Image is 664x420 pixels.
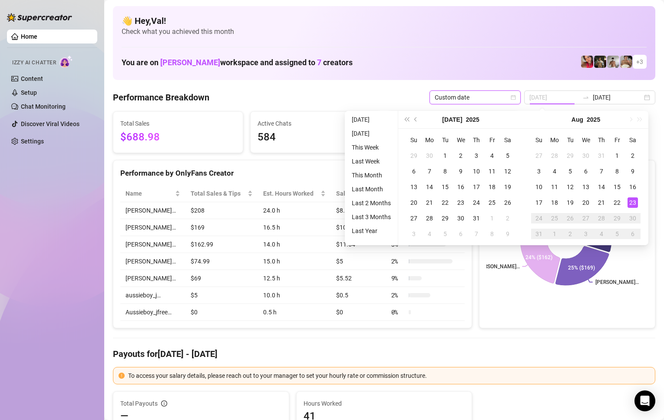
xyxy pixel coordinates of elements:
[565,229,575,239] div: 2
[562,195,578,210] td: 2025-08-19
[502,213,513,223] div: 2
[500,132,515,148] th: Sa
[634,390,655,411] div: Open Intercom Messenger
[120,129,236,146] span: $688.98
[609,163,625,179] td: 2025-08-08
[440,182,450,192] div: 15
[484,179,500,195] td: 2025-07-18
[185,304,258,321] td: $0
[422,226,437,242] td: 2025-08-04
[500,179,515,195] td: 2025-07-19
[331,304,386,321] td: $0
[185,253,258,270] td: $74.99
[531,148,547,163] td: 2025-07-27
[456,197,466,208] div: 23
[331,253,386,270] td: $5
[406,163,422,179] td: 2025-07-06
[534,229,544,239] div: 31
[411,111,421,128] button: Previous month (PageUp)
[453,210,469,226] td: 2025-07-30
[612,213,622,223] div: 29
[500,148,515,163] td: 2025-07-05
[628,213,638,223] div: 30
[578,163,594,179] td: 2025-08-06
[422,179,437,195] td: 2025-07-14
[547,132,562,148] th: Mo
[120,304,185,321] td: Aussieboy_jfree…
[562,148,578,163] td: 2025-07-29
[185,236,258,253] td: $162.99
[348,212,394,222] li: Last 3 Months
[258,236,331,253] td: 14.0 h
[625,195,641,210] td: 2025-08-23
[581,150,591,161] div: 30
[534,182,544,192] div: 10
[21,138,44,145] a: Settings
[424,197,435,208] div: 21
[582,94,589,101] span: to
[258,219,331,236] td: 16.5 h
[331,185,386,202] th: Sales / Hour
[596,166,607,177] div: 7
[406,195,422,210] td: 2025-07-20
[453,226,469,242] td: 2025-08-06
[609,179,625,195] td: 2025-08-15
[402,111,411,128] button: Last year (Control + left)
[534,166,544,177] div: 3
[456,166,466,177] div: 9
[534,213,544,223] div: 24
[502,197,513,208] div: 26
[471,197,482,208] div: 24
[119,373,125,379] span: exclamation-circle
[534,150,544,161] div: 27
[120,219,185,236] td: [PERSON_NAME]…
[263,189,319,198] div: Est. Hours Worked
[120,185,185,202] th: Name
[471,213,482,223] div: 31
[531,210,547,226] td: 2025-08-24
[466,111,479,128] button: Choose a year
[122,27,647,37] span: Check what you achieved this month
[502,150,513,161] div: 5
[549,182,560,192] div: 11
[422,132,437,148] th: Mo
[471,150,482,161] div: 3
[609,132,625,148] th: Fr
[437,210,453,226] td: 2025-07-29
[596,182,607,192] div: 14
[456,229,466,239] div: 6
[549,213,560,223] div: 25
[456,182,466,192] div: 16
[531,132,547,148] th: Su
[12,59,56,67] span: Izzy AI Chatter
[609,226,625,242] td: 2025-09-05
[596,229,607,239] div: 4
[113,348,655,360] h4: Payouts for [DATE] - [DATE]
[628,150,638,161] div: 2
[565,150,575,161] div: 29
[625,226,641,242] td: 2025-09-06
[422,148,437,163] td: 2025-06-30
[547,226,562,242] td: 2025-09-01
[258,270,331,287] td: 12.5 h
[453,132,469,148] th: We
[612,197,622,208] div: 22
[435,91,515,104] span: Custom date
[484,132,500,148] th: Fr
[424,213,435,223] div: 28
[469,132,484,148] th: Th
[191,189,246,198] span: Total Sales & Tips
[581,213,591,223] div: 27
[500,226,515,242] td: 2025-08-09
[469,226,484,242] td: 2025-08-07
[484,148,500,163] td: 2025-07-04
[437,179,453,195] td: 2025-07-15
[440,150,450,161] div: 1
[409,197,419,208] div: 20
[594,132,609,148] th: Th
[487,182,497,192] div: 18
[469,195,484,210] td: 2025-07-24
[534,197,544,208] div: 17
[160,58,220,67] span: [PERSON_NAME]
[331,219,386,236] td: $10.24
